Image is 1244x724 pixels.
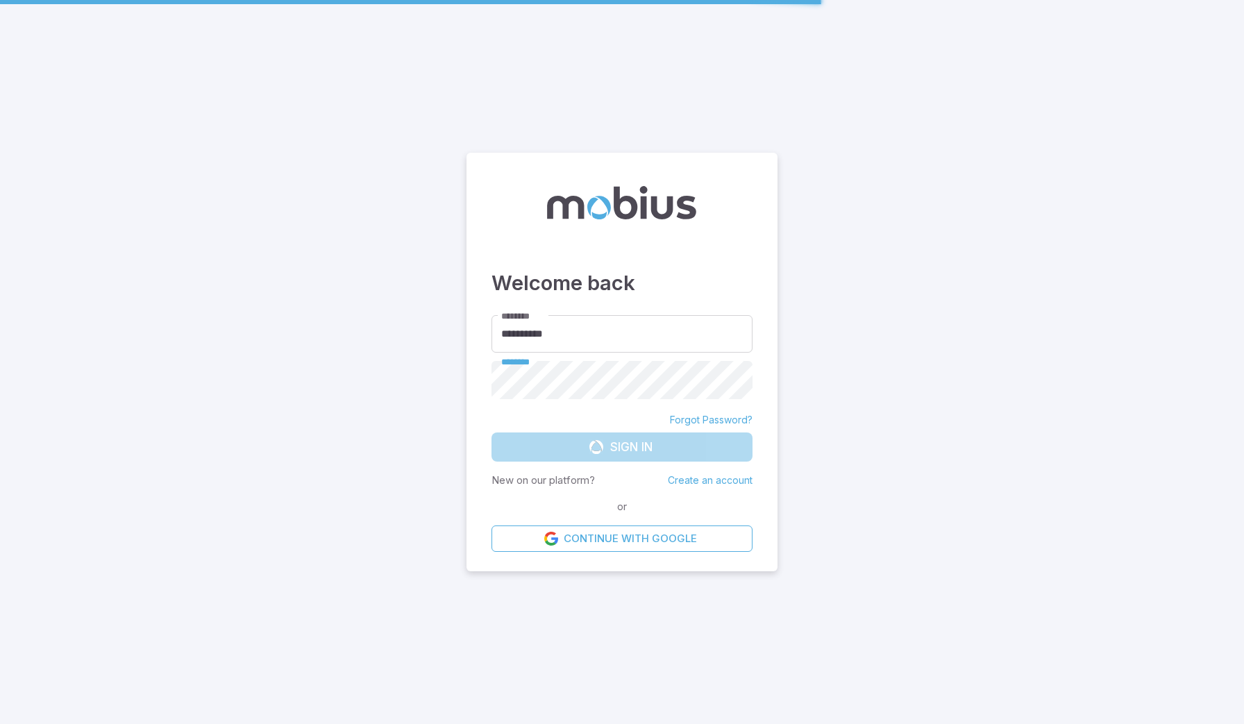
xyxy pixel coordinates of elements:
h3: Welcome back [491,268,753,298]
a: Create an account [668,474,753,486]
span: or [614,499,630,514]
a: Continue with Google [491,525,753,552]
p: New on our platform? [491,473,595,488]
a: Forgot Password? [670,413,753,427]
